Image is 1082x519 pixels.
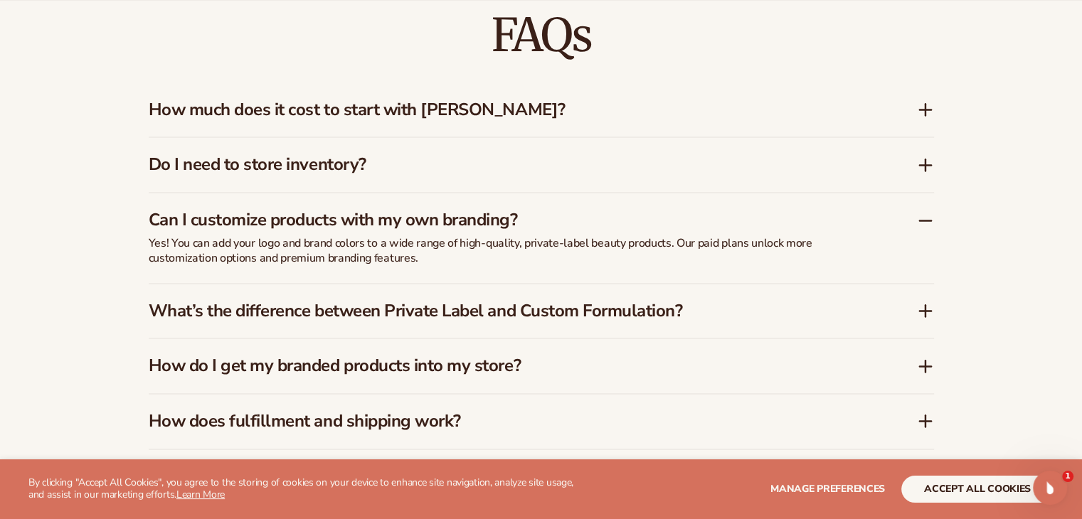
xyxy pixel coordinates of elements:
[176,488,225,501] a: Learn More
[149,411,874,432] h3: How does fulfillment and shipping work?
[28,477,590,501] p: By clicking "Accept All Cookies", you agree to the storing of cookies on your device to enhance s...
[770,476,885,503] button: Manage preferences
[149,154,874,175] h3: Do I need to store inventory?
[149,301,874,321] h3: What’s the difference between Private Label and Custom Formulation?
[149,236,860,266] p: Yes! You can add your logo and brand colors to a wide range of high-quality, private-label beauty...
[1062,471,1073,482] span: 1
[149,100,874,120] h3: How much does it cost to start with [PERSON_NAME]?
[1033,471,1067,505] iframe: Intercom live chat
[149,355,874,376] h3: How do I get my branded products into my store?
[149,210,874,230] h3: Can I customize products with my own branding?
[149,11,934,59] h2: FAQs
[770,482,885,496] span: Manage preferences
[901,476,1054,503] button: accept all cookies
